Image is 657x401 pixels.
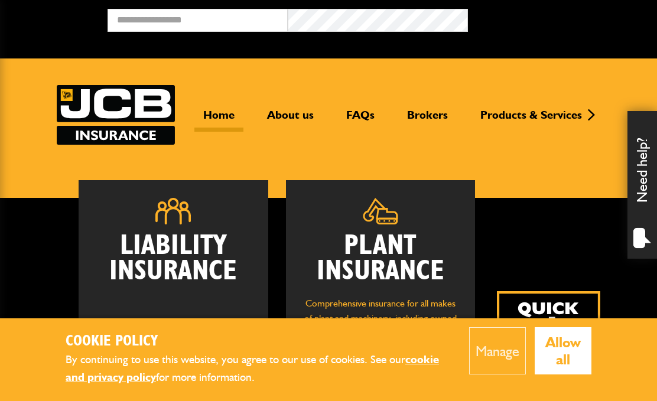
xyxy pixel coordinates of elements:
[194,108,243,132] a: Home
[627,111,657,259] div: Need help?
[96,233,250,310] h2: Liability Insurance
[57,85,175,145] img: JCB Insurance Services logo
[57,85,175,145] a: JCB Insurance Services
[469,327,526,374] button: Manage
[471,108,591,132] a: Products & Services
[337,108,383,132] a: FAQs
[535,327,592,374] button: Allow all
[398,108,457,132] a: Brokers
[497,291,600,395] a: Get your insurance quote isn just 2-minutes
[258,108,323,132] a: About us
[304,296,457,371] p: Comprehensive insurance for all makes of plant and machinery, including owned and hired in equipm...
[66,332,451,351] h2: Cookie Policy
[304,233,457,284] h2: Plant Insurance
[468,9,648,27] button: Broker Login
[66,351,451,387] p: By continuing to use this website, you agree to our use of cookies. See our for more information.
[497,291,600,395] img: Quick Quote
